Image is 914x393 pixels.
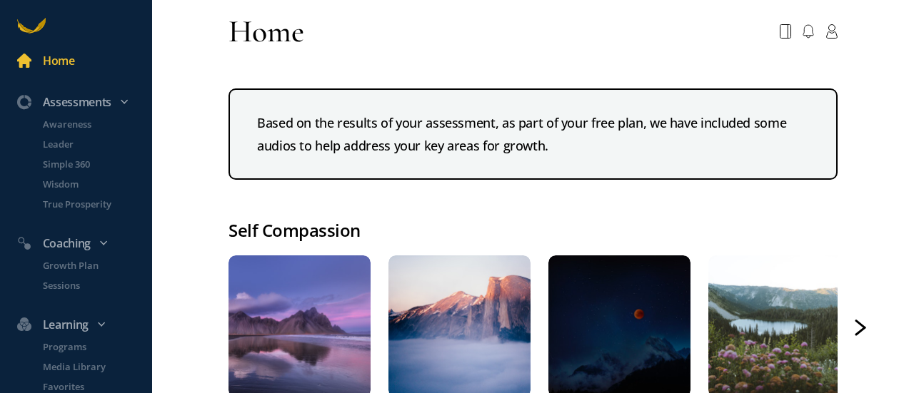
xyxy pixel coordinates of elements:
[43,197,149,211] p: True Prosperity
[43,340,149,354] p: Programs
[43,258,149,272] p: Growth Plan
[9,234,158,252] div: Coaching
[43,157,149,171] p: Simple 360
[9,315,158,334] div: Learning
[26,197,152,211] a: True Prosperity
[43,177,149,191] p: Wisdom
[43,51,75,70] div: Home
[228,88,838,180] div: Based on the results of your assessment, as part of your free plan, we have included some audios ...
[26,278,152,292] a: Sessions
[228,11,304,51] div: Home
[26,137,152,151] a: Leader
[43,137,149,151] p: Leader
[228,217,838,244] div: Self Compassion
[43,117,149,131] p: Awareness
[26,117,152,131] a: Awareness
[26,340,152,354] a: Programs
[26,177,152,191] a: Wisdom
[43,278,149,292] p: Sessions
[26,258,152,272] a: Growth Plan
[26,359,152,374] a: Media Library
[9,93,158,111] div: Assessments
[43,359,149,374] p: Media Library
[26,157,152,171] a: Simple 360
